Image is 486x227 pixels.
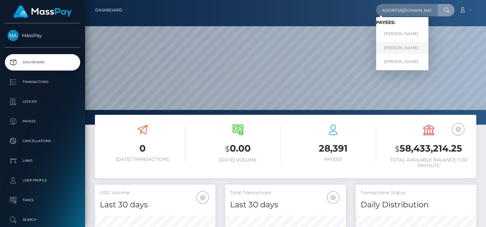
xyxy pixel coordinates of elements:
h3: 28,391 [291,142,376,155]
h6: Total Available Balance for Payouts [386,157,471,168]
a: Ledger [5,93,80,110]
h3: 0 [100,142,185,155]
p: Dashboard [8,57,78,67]
h3: 58,433,214.25 [386,142,471,155]
p: Search [8,215,78,225]
p: User Profile [8,175,78,185]
h4: Last 30 days [100,199,210,211]
p: Cancellations [8,136,78,146]
p: Payees [8,116,78,126]
h5: Transactions Status [361,190,471,196]
a: Cancellations [5,133,80,149]
p: Ledger [8,97,78,107]
a: [PERSON_NAME] [376,55,428,68]
h6: [DATE] Transactions [100,156,185,162]
a: Transactions [5,74,80,90]
p: Transactions [8,77,78,87]
h6: Payees: [376,20,428,25]
a: Taxes [5,192,80,208]
a: User Profile [5,172,80,189]
h4: Last 30 days [230,199,341,211]
a: [PERSON_NAME] [376,42,428,54]
span: MassPay [5,32,80,38]
a: Links [5,153,80,169]
a: Dashboard [5,54,80,71]
small: $ [395,144,400,154]
h5: USD Volume [100,190,210,196]
h5: Total Transactions [230,190,341,196]
h4: Daily Distribution [361,199,471,211]
input: Search... [376,4,438,16]
img: MassPay [8,30,19,41]
h3: 0.00 [195,142,280,155]
p: Taxes [8,195,78,205]
small: $ [225,144,230,154]
a: Dashboard [95,3,122,17]
h6: [DATE] Volume [195,157,280,163]
a: Payees [5,113,80,130]
img: MassPay Logo [13,5,72,18]
a: [PERSON_NAME] [376,28,428,40]
h6: Payees [291,156,376,162]
p: Links [8,156,78,166]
